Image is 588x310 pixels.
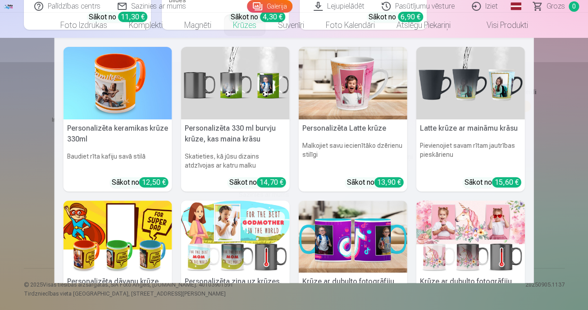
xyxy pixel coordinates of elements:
[299,137,407,173] h6: Malkojiet savu iecienītāko dzērienu stilīgi
[465,177,521,188] div: Sākot no
[181,273,290,301] h5: Personalizēta ziņa uz krūzes, kas maina krāsu
[64,47,172,119] img: Personalizēta keramikas krūze 330ml
[416,119,525,137] h5: Latte krūze ar maināmu krāsu
[50,13,118,38] a: Foto izdrukas
[64,119,172,148] h5: Personalizēta keramikas krūze 330ml
[299,47,407,191] a: Personalizēta Latte krūzePersonalizēta Latte krūzeMalkojiet savu iecienītāko dzērienu stilīgiSāko...
[64,148,172,173] h6: Baudiet rīta kafiju savā stilā
[347,177,404,188] div: Sākot no
[64,273,172,291] h5: Personalizēta dāvanu krūze
[181,201,290,273] img: Personalizēta ziņa uz krūzes, kas maina krāsu
[173,13,222,38] a: Magnēti
[386,13,461,38] a: Atslēgu piekariņi
[492,177,521,187] div: 15,60 €
[569,1,579,12] span: 0
[315,13,386,38] a: Foto kalendāri
[181,47,290,119] img: Personalizēta 330 ml burvju krūze, kas maina krāsu
[229,177,286,188] div: Sākot no
[547,1,565,12] span: Grozs
[222,13,267,38] a: Krūzes
[461,13,539,38] a: Visi produkti
[257,177,286,187] div: 14,70 €
[112,177,169,188] div: Sākot no
[139,177,169,187] div: 12,50 €
[64,201,172,273] img: Personalizēta dāvanu krūze
[64,47,172,191] a: Personalizēta keramikas krūze 330mlPersonalizēta keramikas krūze 330mlBaudiet rīta kafiju savā st...
[299,201,407,273] img: Krūze ar dubulto fotogrāfiju
[374,177,404,187] div: 13,90 €
[416,47,525,191] a: Latte krūze ar maināmu krāsuLatte krūze ar maināmu krāsuPievienojiet savam rītam jautrības pieskā...
[416,201,525,273] img: Krūze ar dubulto fotogrāfiju un termoefektu
[416,47,525,119] img: Latte krūze ar maināmu krāsu
[416,137,525,173] h6: Pievienojiet savam rītam jautrības pieskārienu
[416,273,525,301] h5: Krūze ar dubulto fotogrāfiju un termoefektu
[181,119,290,148] h5: Personalizēta 330 ml burvju krūze, kas maina krāsu
[118,13,173,38] a: Komplekti
[267,13,315,38] a: Suvenīri
[181,148,290,173] h6: Skatieties, kā jūsu dizains atdzīvojas ar katru malku
[181,47,290,191] a: Personalizēta 330 ml burvju krūze, kas maina krāsuPersonalizēta 330 ml burvju krūze, kas maina kr...
[4,4,14,9] img: /fa1
[299,47,407,119] img: Personalizēta Latte krūze
[299,119,407,137] h5: Personalizēta Latte krūze
[299,273,407,291] h5: Krūze ar dubulto fotogrāfiju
